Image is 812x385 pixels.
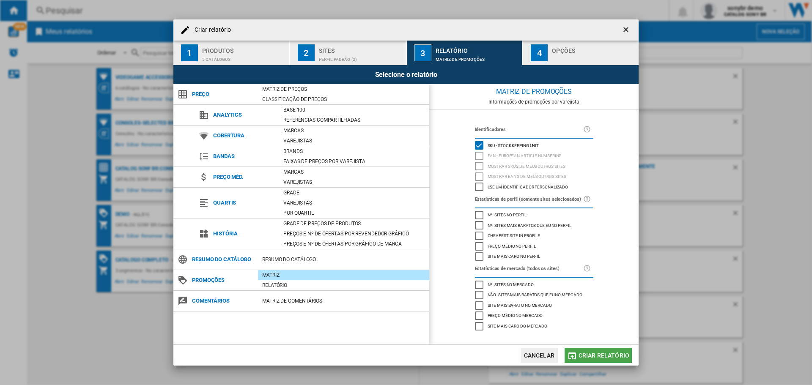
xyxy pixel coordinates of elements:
md-checkbox: Nº. sites no perfil [475,210,593,221]
span: site mais barato no mercado [488,302,552,308]
div: Perfil padrão (2) [319,53,402,62]
div: Resumo do catálogo [258,255,429,264]
span: Nº. sites no perfil [488,211,527,217]
div: Matriz de comentários [258,297,429,305]
md-checkbox: Mostrar EAN's de meus outros sites [475,172,593,182]
md-checkbox: Mostrar SKU'S de meus outros sites [475,161,593,172]
span: Preço médio no mercado [488,312,543,318]
button: 2 Sites Perfil padrão (2) [290,41,406,65]
div: Marcas [279,126,429,135]
div: Opções [552,44,635,53]
div: Produtos [202,44,285,53]
button: Cancelar [521,348,558,363]
md-checkbox: Nº. sites mais baratos que eu no perfil [475,220,593,231]
span: Preço [188,88,258,100]
span: Nº. sites no mercado [488,281,534,287]
div: Grade de preços de produtos [279,219,429,228]
div: Matriz de PROMOÇÕES [429,84,639,99]
div: Matriz de preços [258,85,429,93]
div: Marcas [279,168,429,176]
div: Selecione o relatório [173,65,639,84]
span: Promoções [188,274,258,286]
div: Relatório [436,44,519,53]
div: Matriz [258,271,429,279]
button: Criar relatório [565,348,632,363]
span: Mostrar EAN's de meus outros sites [488,173,567,179]
span: História [209,228,279,240]
span: Cheapest site in profile [488,232,540,238]
div: 4 [531,44,548,61]
div: Varejistas [279,199,429,207]
h4: Criar relatório [190,26,231,34]
div: Grade [279,188,429,197]
md-checkbox: SKU - Stock Keeping Unit [475,140,593,151]
div: 3 [414,44,431,61]
div: Base 100 [279,106,429,114]
div: 2 [298,44,315,61]
div: Brands [279,147,429,156]
button: 4 Opções [523,41,639,65]
span: Site mais caro no perfil [488,253,540,259]
span: EAN - European Article Numbering [488,152,562,158]
div: Informações de promoções por varejista [429,99,639,105]
span: Site mais caro do mercado [488,322,548,328]
span: Analytics [209,109,279,121]
div: Varejistas [279,178,429,186]
ng-md-icon: getI18NText('BUTTONS.CLOSE_DIALOG') [622,25,632,35]
button: getI18NText('BUTTONS.CLOSE_DIALOG') [618,22,635,38]
div: Por quartil [279,209,429,217]
md-checkbox: Não. sites mais baratos que eu no mercado [475,290,593,300]
md-checkbox: Site mais caro no perfil [475,251,593,262]
div: Matriz de PROMOÇÕES [436,53,519,62]
md-checkbox: Preço médio no mercado [475,311,593,321]
div: Varejistas [279,137,429,145]
span: Não. sites mais baratos que eu no mercado [488,291,582,297]
md-checkbox: Nº. sites no mercado [475,279,593,290]
span: Comentários [188,295,258,307]
div: Referências compartilhadas [279,116,429,124]
span: Use um identificador personalizado [488,183,568,189]
div: 5 catálogos [202,53,285,62]
label: Estatísticas de mercado (todos os sites) [475,264,583,273]
span: Preço méd. [209,171,279,183]
div: Preços e Nº de ofertas por gráfico de marca [279,240,429,248]
span: Resumo do catálogo [188,254,258,265]
span: SKU - Stock Keeping Unit [488,142,539,148]
md-checkbox: Use um identificador personalizado [475,182,593,192]
div: Classificação de preços [258,95,429,104]
span: Cobertura [209,130,279,142]
md-checkbox: Site mais caro do mercado [475,321,593,331]
div: Preços e Nº de ofertas por revendedor gráfico [279,229,429,238]
span: Mostrar SKU'S de meus outros sites [488,163,566,169]
md-checkbox: EAN - European Article Numbering [475,151,593,161]
md-checkbox: site mais barato no mercado [475,300,593,311]
span: Quartis [209,197,279,209]
span: Nº. sites mais baratos que eu no perfil [488,222,571,228]
button: 1 Produtos 5 catálogos [173,41,290,65]
div: Relatório [258,281,429,289]
md-checkbox: Preço médio no perfil [475,241,593,251]
span: Preço médio no perfil [488,243,536,248]
div: Faixas de preços por varejista [279,157,429,166]
div: 1 [181,44,198,61]
button: 3 Relatório Matriz de PROMOÇÕES [407,41,523,65]
label: Identificadores [475,125,583,134]
md-checkbox: Cheapest site in profile [475,231,593,241]
span: Bandas [209,150,279,162]
div: Sites [319,44,402,53]
span: Criar relatório [579,352,629,359]
label: Estatísticas de perfil (somente sites selecionados) [475,195,583,204]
